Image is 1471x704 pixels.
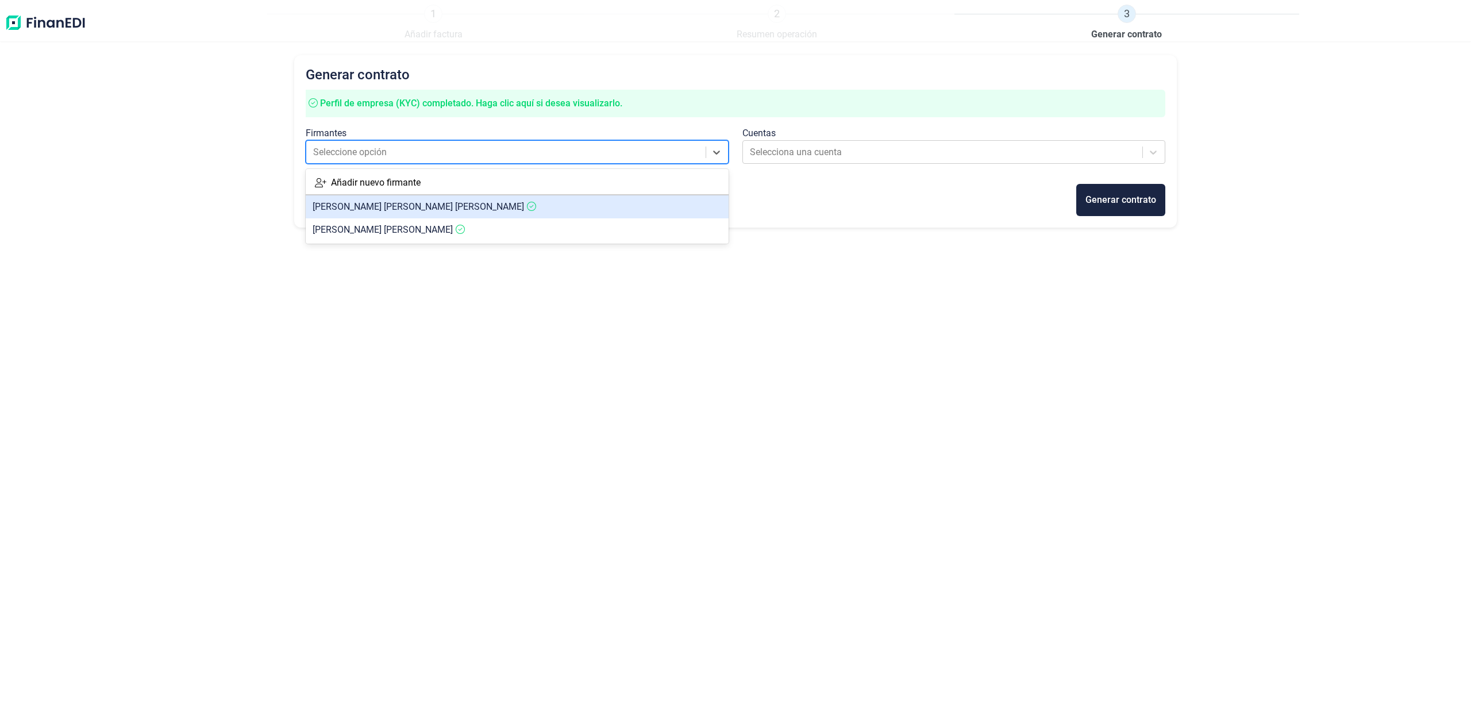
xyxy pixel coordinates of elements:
[306,67,1165,83] h2: Generar contrato
[320,98,622,109] span: Perfil de empresa (KYC) completado. Haga clic aquí si desea visualizarlo.
[1076,184,1165,216] button: Generar contrato
[742,126,1165,140] div: Cuentas
[1085,193,1156,207] div: Generar contrato
[1118,5,1136,23] span: 3
[1091,28,1162,41] span: Generar contrato
[306,126,729,140] div: Firmantes
[1091,5,1162,41] a: 3Generar contrato
[331,176,421,190] div: Añadir nuevo firmante
[306,171,729,194] div: Añadir nuevo firmante
[313,224,453,235] span: [PERSON_NAME] [PERSON_NAME]
[313,201,524,212] span: [PERSON_NAME] [PERSON_NAME] [PERSON_NAME]
[5,5,86,41] img: Logo de aplicación
[306,171,430,194] button: Añadir nuevo firmante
